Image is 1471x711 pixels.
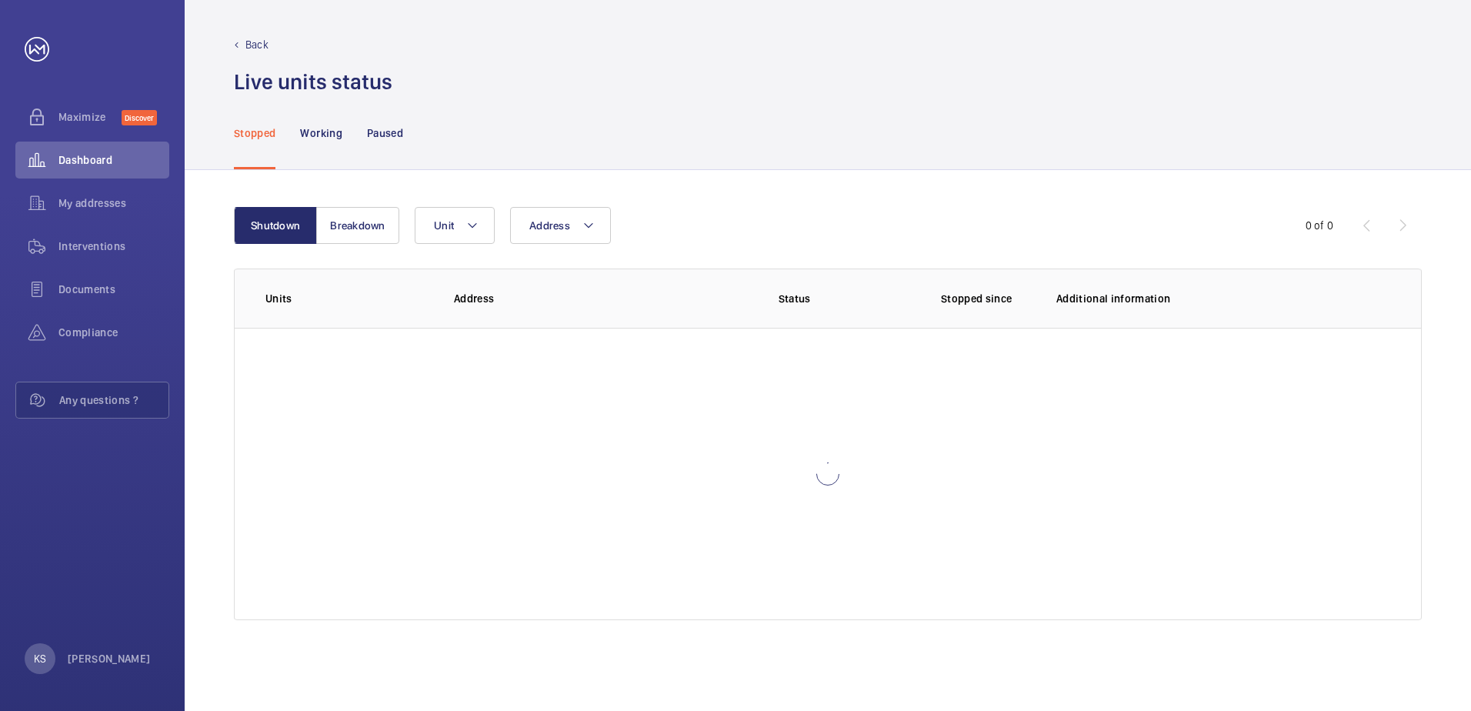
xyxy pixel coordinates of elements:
span: Interventions [58,239,169,254]
p: Stopped since [941,291,1032,306]
p: Status [683,291,905,306]
span: Discover [122,110,157,125]
span: Unit [434,219,454,232]
button: Unit [415,207,495,244]
span: My addresses [58,195,169,211]
span: Documents [58,282,169,297]
span: Dashboard [58,152,169,168]
p: KS [34,651,46,666]
button: Breakdown [316,207,399,244]
h1: Live units status [234,68,392,96]
p: [PERSON_NAME] [68,651,151,666]
p: Stopped [234,125,275,141]
p: Back [245,37,269,52]
p: Working [300,125,342,141]
span: Address [529,219,570,232]
span: Any questions ? [59,392,168,408]
span: Maximize [58,109,122,125]
p: Additional information [1056,291,1390,306]
button: Shutdown [234,207,317,244]
span: Compliance [58,325,169,340]
p: Address [454,291,672,306]
button: Address [510,207,611,244]
p: Paused [367,125,403,141]
p: Units [265,291,429,306]
div: 0 of 0 [1306,218,1333,233]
